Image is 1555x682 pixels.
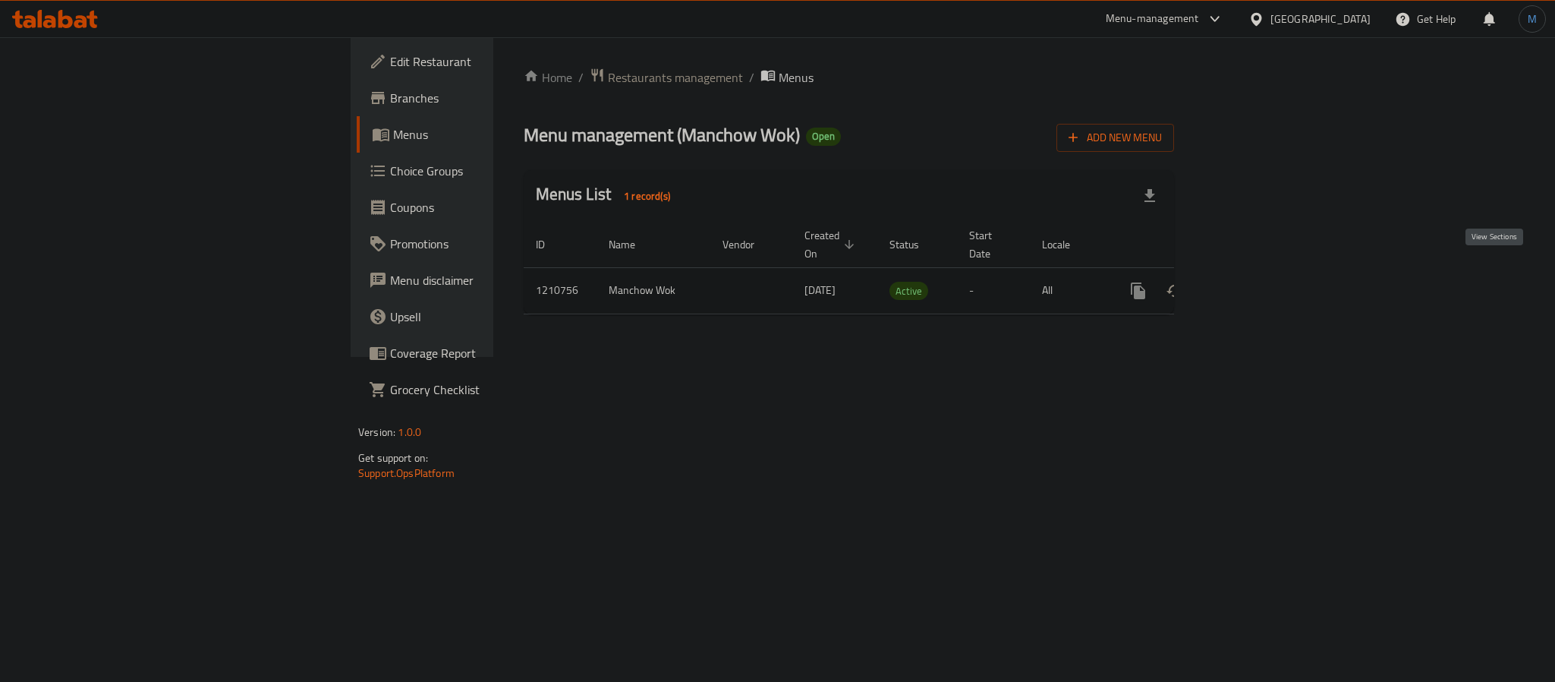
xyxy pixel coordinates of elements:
span: Active [889,283,928,300]
th: Actions [1108,222,1278,268]
span: 1 record(s) [615,189,679,204]
button: Add New Menu [1056,124,1174,152]
span: [DATE] [804,280,836,300]
span: Name [609,235,655,254]
a: Promotions [357,226,610,262]
div: Menu-management [1106,10,1199,28]
span: Branches [390,89,598,107]
span: ID [536,235,565,254]
div: [GEOGRAPHIC_DATA] [1270,11,1371,27]
table: enhanced table [524,222,1278,314]
td: All [1030,267,1108,314]
span: Menus [393,125,598,144]
span: Grocery Checklist [390,380,598,399]
span: Edit Restaurant [390,52,598,71]
a: Menu disclaimer [357,262,610,298]
li: / [749,68,754,87]
a: Coupons [357,189,610,226]
td: - [957,267,1030,314]
span: M [1528,11,1537,27]
a: Branches [357,80,610,116]
div: Total records count [615,184,679,208]
a: Menus [357,116,610,153]
span: Promotions [390,235,598,253]
a: Coverage Report [357,335,610,371]
span: Get support on: [358,448,428,468]
span: Menu management ( Manchow Wok ) [524,118,800,152]
span: Open [806,130,841,143]
a: Support.OpsPlatform [358,463,455,483]
span: Upsell [390,308,598,326]
span: Version: [358,422,395,442]
a: Restaurants management [590,68,743,87]
span: Menus [779,68,814,87]
span: Coverage Report [390,344,598,362]
span: Coupons [390,198,598,216]
span: Restaurants management [608,68,743,87]
span: Locale [1042,235,1090,254]
span: Menu disclaimer [390,271,598,289]
span: Status [889,235,939,254]
span: Add New Menu [1069,128,1162,147]
button: Change Status [1157,273,1193,309]
h2: Menus List [536,183,679,208]
span: 1.0.0 [398,422,421,442]
a: Choice Groups [357,153,610,189]
td: Manchow Wok [597,267,710,314]
span: Start Date [969,226,1012,263]
div: Open [806,128,841,146]
span: Vendor [722,235,774,254]
a: Edit Restaurant [357,43,610,80]
span: Created On [804,226,859,263]
nav: breadcrumb [524,68,1174,87]
a: Grocery Checklist [357,371,610,408]
button: more [1120,273,1157,309]
div: Export file [1132,178,1168,214]
span: Choice Groups [390,162,598,180]
a: Upsell [357,298,610,335]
